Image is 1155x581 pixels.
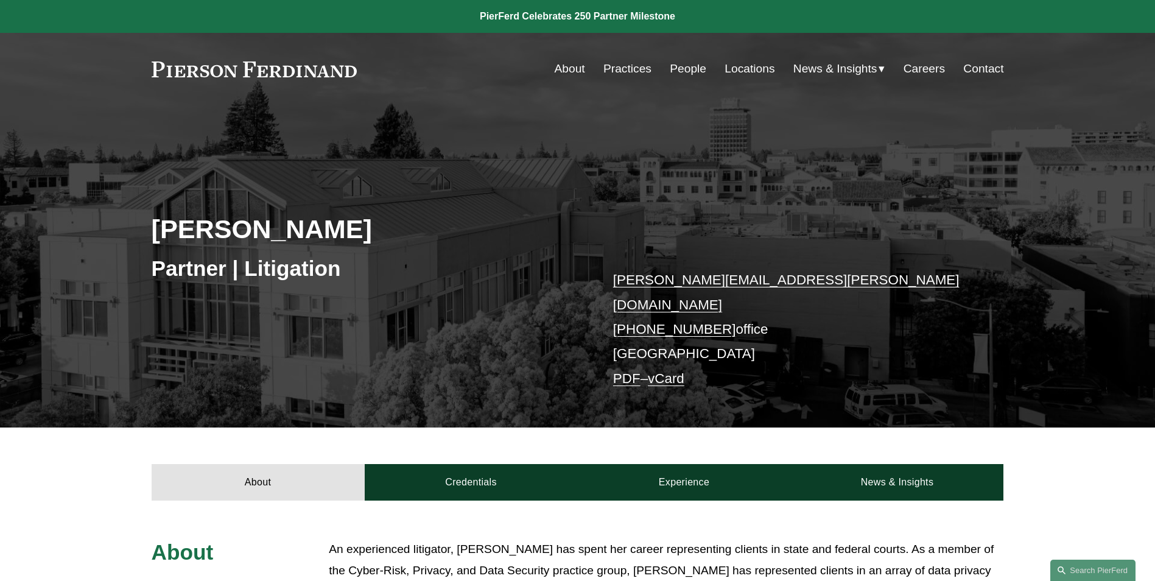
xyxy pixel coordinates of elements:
[152,255,578,282] h3: Partner | Litigation
[555,57,585,80] a: About
[963,57,1003,80] a: Contact
[578,464,791,501] a: Experience
[152,464,365,501] a: About
[613,371,641,386] a: PDF
[670,57,706,80] a: People
[613,272,960,312] a: [PERSON_NAME][EMAIL_ADDRESS][PERSON_NAME][DOMAIN_NAME]
[648,371,684,386] a: vCard
[613,268,968,391] p: office [GEOGRAPHIC_DATA] –
[793,58,877,80] span: News & Insights
[613,322,736,337] a: [PHONE_NUMBER]
[152,540,214,564] span: About
[904,57,945,80] a: Careers
[603,57,651,80] a: Practices
[725,57,774,80] a: Locations
[365,464,578,501] a: Credentials
[152,213,578,245] h2: [PERSON_NAME]
[793,57,885,80] a: folder dropdown
[1050,560,1136,581] a: Search this site
[790,464,1003,501] a: News & Insights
